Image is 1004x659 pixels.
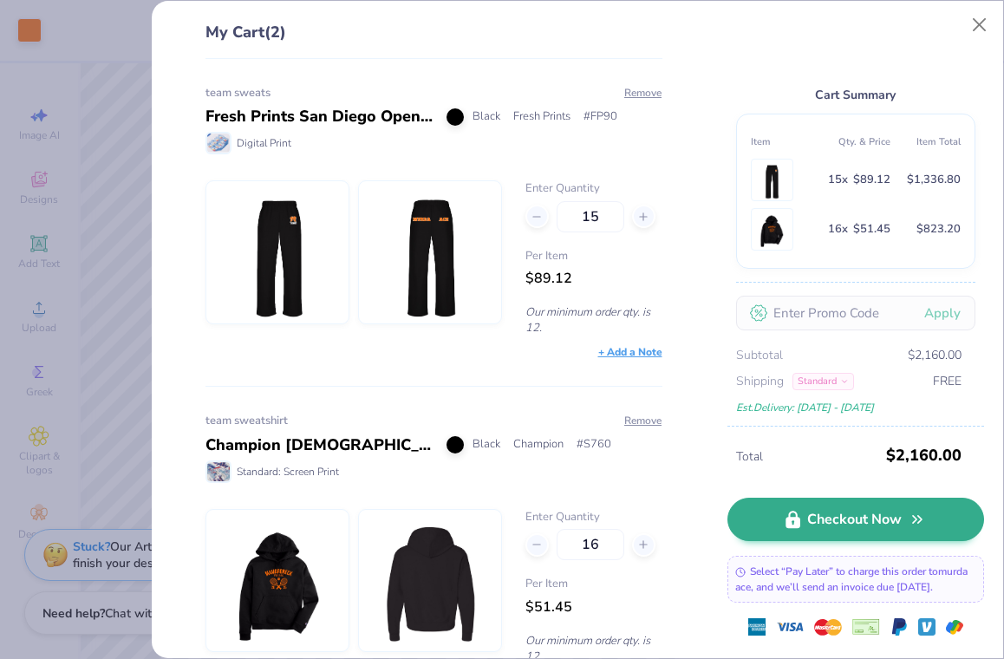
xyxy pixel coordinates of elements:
span: Black [473,108,500,126]
img: express [748,618,766,636]
div: Cart Summary [736,85,975,105]
span: Total [736,447,881,467]
span: Black [473,436,500,453]
span: Per Item [525,248,662,265]
span: $89.12 [525,269,572,288]
div: team sweatshirt [205,413,662,430]
span: TBD [938,424,962,443]
span: $51.45 [525,597,572,617]
img: Standard: Screen Print [207,462,230,481]
img: Digital Print [207,134,230,153]
button: Close [963,9,996,42]
img: Champion S760 [371,510,488,652]
span: Standard: Screen Print [237,464,339,480]
label: Enter Quantity [525,180,662,198]
span: $823.20 [916,219,961,239]
div: Est. Delivery: [DATE] - [DATE] [736,398,962,417]
input: – – [557,529,624,560]
img: Paypal [890,618,908,636]
div: + Add a Note [598,344,662,360]
th: Qty. & Price [820,128,890,155]
span: 16 x [828,219,848,239]
span: Per Item [525,576,662,593]
div: team sweats [205,85,662,102]
th: Item Total [890,128,961,155]
span: FREE [933,372,962,391]
p: Our minimum order qty. is 12. [525,304,662,336]
a: Checkout Now [727,498,984,541]
img: Fresh Prints FP90 [755,160,789,200]
input: – – [557,201,624,232]
div: Champion [DEMOGRAPHIC_DATA]' PowerBlend Relaxed Hooded Sweatshirt [205,434,434,457]
img: Fresh Prints FP90 [371,181,488,323]
img: Fresh Prints FP90 [219,181,336,323]
button: Remove [623,85,662,101]
span: $51.45 [853,219,890,239]
span: $2,160.00 [886,440,962,471]
span: $2,160.00 [908,346,962,365]
input: Enter Promo Code [736,296,975,330]
span: Fresh Prints [513,108,570,126]
span: # FP90 [583,108,617,126]
div: Fresh Prints San Diego Open Heavyweight Sweatpants [205,105,434,128]
img: Champion S760 [755,209,789,250]
span: Subtotal [736,346,783,365]
label: Enter Quantity [525,509,662,526]
span: $1,336.80 [907,170,961,190]
span: 15 x [828,170,848,190]
img: GPay [946,618,963,636]
span: Champion [513,436,564,453]
div: My Cart (2) [205,21,662,59]
button: Remove [623,413,662,428]
img: master-card [814,613,842,641]
span: # S760 [577,436,611,453]
span: Sales Tax [736,424,787,443]
span: Shipping [736,372,784,391]
span: $89.12 [853,170,890,190]
img: Champion S760 [219,510,336,652]
th: Item [751,128,821,155]
div: Select “Pay Later” to charge this order to murda ace , and we’ll send an invoice due [DATE]. [727,556,984,603]
span: Digital Print [237,135,291,151]
img: Venmo [918,618,936,636]
div: Standard [792,373,854,390]
img: cheque [852,618,880,636]
img: visa [776,613,804,641]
